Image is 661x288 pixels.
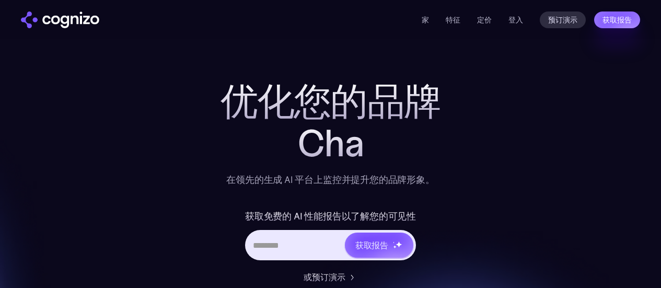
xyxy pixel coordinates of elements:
[540,11,586,28] a: 预订演示
[422,15,429,25] a: 家
[508,14,523,26] a: 登入
[226,174,435,186] font: 在领先的生成 AI 平台上监控并提升您的品牌形象。
[122,122,540,164] div: Cha
[344,232,414,259] a: 获取报告星星星星星星
[221,78,440,125] font: 优化您的品牌
[21,11,99,28] img: cognizo 徽标
[446,15,460,25] a: 特征
[355,240,388,250] font: 获取报告
[594,11,640,28] a: 获取报告
[304,272,345,282] font: 或预订演示
[477,15,492,25] a: 定价
[304,271,358,283] a: 或预订演示
[602,16,632,24] font: 获取报告
[245,210,416,222] font: 获取免费的 AI 性能报告以了解您的可见性
[21,11,99,28] a: 家
[548,16,577,24] font: 预订演示
[245,208,416,266] form: 英雄 URL 输入表单
[393,241,395,243] img: 星星
[396,241,402,248] img: 星星
[393,245,397,249] img: 星星
[508,15,523,25] font: 登入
